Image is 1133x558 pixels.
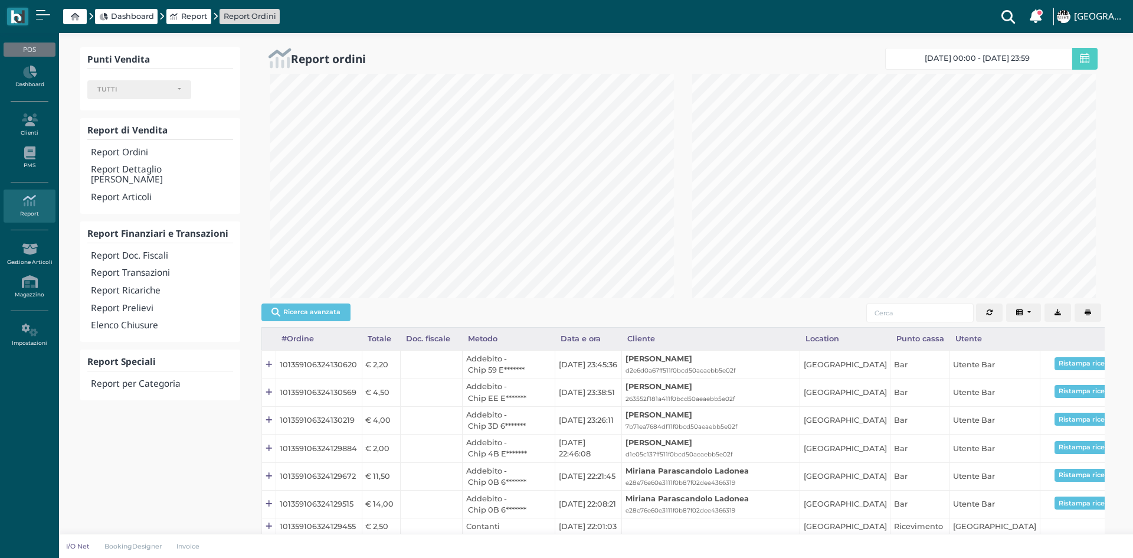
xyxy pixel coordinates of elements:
[276,435,362,462] td: 101359106324129884
[555,518,622,535] td: [DATE] 22:01:03
[866,304,974,322] input: Cerca
[890,378,949,406] td: Bar
[555,328,622,350] div: Data e ora
[1074,12,1126,22] h4: [GEOGRAPHIC_DATA]
[11,10,24,24] img: logo
[949,435,1040,462] td: Utente Bar
[170,11,207,22] a: Report
[626,494,749,503] b: Miriana Parascandolo Ladonea
[626,438,692,447] b: [PERSON_NAME]
[1057,10,1070,23] img: ...
[626,382,692,391] b: [PERSON_NAME]
[224,11,276,22] span: Report Ordini
[1055,2,1126,31] a: ... [GEOGRAPHIC_DATA]
[626,395,735,403] small: 263552f181a411f0bcd50aeaebb5e02f
[362,490,400,518] td: € 14,00
[890,406,949,434] td: Bar
[555,462,622,490] td: [DATE] 22:21:45
[362,435,400,462] td: € 2,00
[1006,304,1042,322] button: Columns
[1055,441,1124,454] button: Ristampa ricevuta
[622,328,800,350] div: Cliente
[626,354,692,363] b: [PERSON_NAME]
[4,238,55,270] a: Gestione Articoli
[626,466,749,475] b: Miriana Parascandolo Ladonea
[276,462,362,490] td: 101359106324129672
[291,53,366,65] h2: Report ordini
[276,518,362,535] td: 101359106324129455
[91,379,233,389] h4: Report per Categoria
[555,351,622,378] td: [DATE] 23:45:36
[463,518,555,535] td: Contanti
[91,251,233,261] h4: Report Doc. Fiscali
[91,268,233,278] h4: Report Transazioni
[261,304,351,321] button: Ricerca avanzata
[949,462,1040,490] td: Utente Bar
[97,86,172,94] div: TUTTI
[276,378,362,406] td: 101359106324130569
[949,406,1040,434] td: Utente Bar
[800,328,890,350] div: Location
[87,227,228,240] b: Report Finanziari e Transazioni
[66,541,90,551] p: I/O Net
[4,319,55,351] a: Impostazioni
[362,406,400,434] td: € 4,00
[276,351,362,378] td: 101359106324130620
[626,410,692,419] b: [PERSON_NAME]
[362,518,400,535] td: € 2,50
[976,304,1003,322] button: Aggiorna
[4,43,55,57] div: POS
[276,328,362,350] div: #Ordine
[626,423,737,430] small: 7b71ea7684df11f0bcd50aeaebb5e02f
[91,321,233,331] h4: Elenco Chiusure
[111,11,154,22] span: Dashboard
[4,109,55,141] a: Clienti
[362,328,400,350] div: Totale
[555,378,622,406] td: [DATE] 23:38:51
[4,270,55,303] a: Magazzino
[91,286,233,296] h4: Report Ricariche
[1044,304,1071,322] button: Export
[87,355,156,368] b: Report Speciali
[362,462,400,490] td: € 11,50
[91,148,233,158] h4: Report Ordini
[362,378,400,406] td: € 4,50
[99,11,154,22] a: Dashboard
[800,490,890,518] td: [GEOGRAPHIC_DATA]
[800,406,890,434] td: [GEOGRAPHIC_DATA]
[949,518,1040,535] td: [GEOGRAPHIC_DATA]
[276,406,362,434] td: 101359106324130219
[1006,304,1045,322] div: Colonne
[555,490,622,518] td: [DATE] 22:08:21
[1049,521,1123,548] iframe: Help widget launcher
[890,518,949,535] td: Ricevimento
[91,165,233,185] h4: Report Dettaglio [PERSON_NAME]
[91,304,233,314] h4: Report Prelievi
[91,192,233,203] h4: Report Articoli
[4,142,55,174] a: PMS
[800,351,890,378] td: [GEOGRAPHIC_DATA]
[626,507,735,514] small: e28e76e60e3111f0b87f02dee4366319
[87,80,191,99] button: TUTTI
[4,190,55,222] a: Report
[4,61,55,93] a: Dashboard
[890,351,949,378] td: Bar
[1055,469,1124,482] button: Ristampa ricevuta
[400,328,462,350] div: Doc. fiscale
[890,435,949,462] td: Bar
[1055,413,1124,426] button: Ristampa ricevuta
[276,490,362,518] td: 101359106324129515
[181,11,207,22] span: Report
[949,328,1040,350] div: Utente
[890,490,949,518] td: Bar
[626,367,735,374] small: d2e6d0a67ff511f0bcd50aeaebb5e02f
[800,462,890,490] td: [GEOGRAPHIC_DATA]
[555,406,622,434] td: [DATE] 23:26:11
[87,53,150,66] b: Punti Vendita
[626,451,732,458] small: d1e05c137ff511f0bcd50aeaebb5e02f
[1055,357,1124,370] button: Ristampa ricevuta
[169,541,208,551] a: Invoice
[949,351,1040,378] td: Utente Bar
[800,518,890,535] td: [GEOGRAPHIC_DATA]
[626,479,735,487] small: e28e76e60e3111f0b87f02dee4366319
